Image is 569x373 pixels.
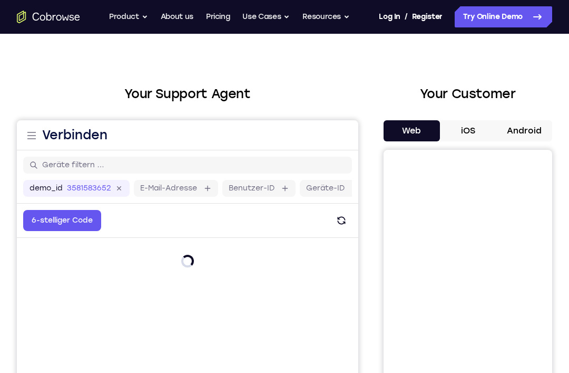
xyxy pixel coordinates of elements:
[405,11,408,23] span: /
[379,6,400,27] a: Log In
[384,84,552,103] h2: Your Customer
[412,6,443,27] a: Register
[206,6,230,27] a: Pricing
[455,6,552,27] a: Try Online Demo
[302,6,350,27] button: Resources
[109,6,148,27] button: Product
[496,120,552,141] button: Android
[161,6,193,27] a: About us
[242,6,290,27] button: Use Cases
[17,84,358,103] h2: Your Support Agent
[17,11,80,23] a: Go to the home page
[440,120,496,141] button: iOS
[384,120,440,141] button: Web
